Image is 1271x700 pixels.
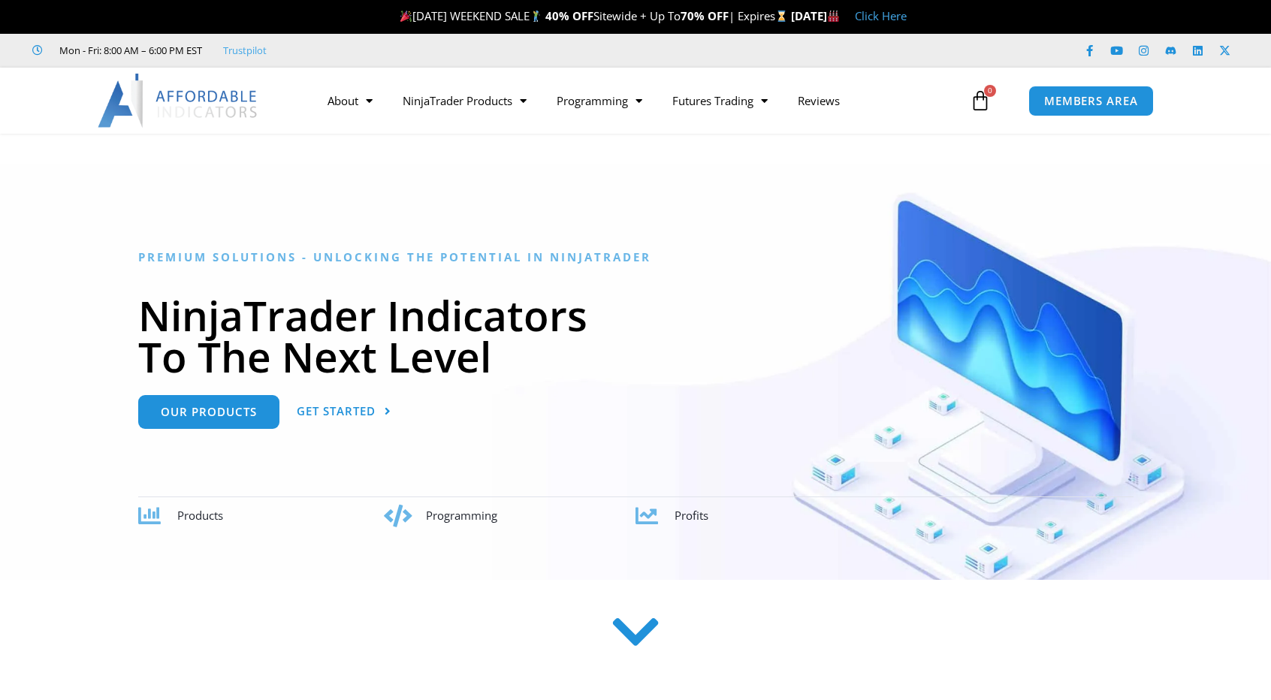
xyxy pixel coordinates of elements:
img: ⌛ [776,11,787,22]
a: Click Here [855,8,907,23]
span: Our Products [161,406,257,418]
a: MEMBERS AREA [1028,86,1154,116]
img: LogoAI | Affordable Indicators – NinjaTrader [98,74,259,128]
a: Get Started [297,395,391,429]
a: Reviews [783,83,855,118]
strong: 40% OFF [545,8,593,23]
a: Futures Trading [657,83,783,118]
span: 0 [984,85,996,97]
a: Trustpilot [223,41,267,59]
span: Profits [675,508,708,523]
nav: Menu [312,83,966,118]
strong: 70% OFF [681,8,729,23]
a: Our Products [138,395,279,429]
span: [DATE] WEEKEND SALE Sitewide + Up To | Expires [397,8,791,23]
strong: [DATE] [791,8,840,23]
span: Products [177,508,223,523]
h1: NinjaTrader Indicators To The Next Level [138,294,1134,377]
a: 0 [947,79,1013,122]
a: About [312,83,388,118]
span: Programming [426,508,497,523]
img: 🏌️‍♂️ [530,11,542,22]
a: Programming [542,83,657,118]
img: 🏭 [828,11,839,22]
h6: Premium Solutions - Unlocking the Potential in NinjaTrader [138,250,1134,264]
a: NinjaTrader Products [388,83,542,118]
span: Get Started [297,406,376,417]
span: Mon - Fri: 8:00 AM – 6:00 PM EST [56,41,202,59]
img: 🎉 [400,11,412,22]
span: MEMBERS AREA [1044,95,1138,107]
